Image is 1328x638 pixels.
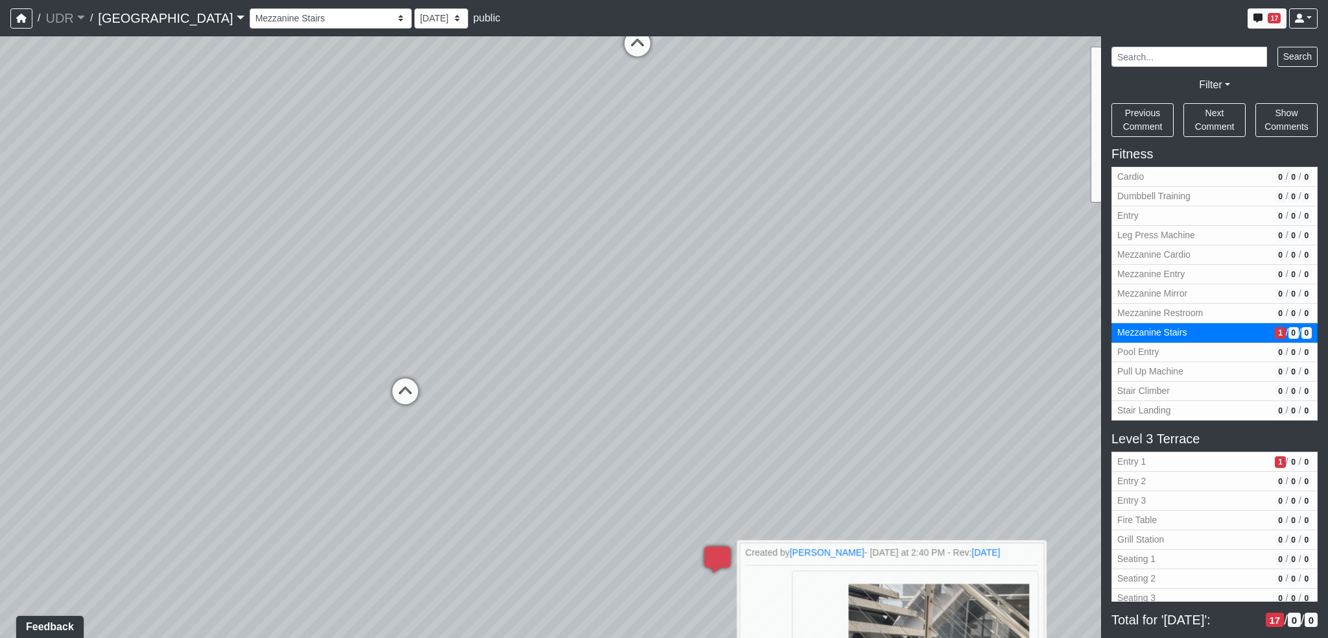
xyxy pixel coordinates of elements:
span: / [1286,345,1288,359]
span: # of resolved comments in revision [1301,386,1312,397]
a: UDR [45,5,84,31]
button: Mezzanine Stairs1/0/0 [1111,323,1318,343]
span: # of open/more info comments in revision [1275,249,1285,261]
a: Filter [1199,79,1230,90]
span: # of QA/customer approval comments in revision [1288,191,1299,202]
h5: Level 3 Terrace [1111,431,1318,447]
button: Search [1277,47,1318,67]
span: / [1299,345,1301,359]
span: # of open/more info comments in revision [1275,230,1285,241]
span: / [1299,494,1301,508]
small: Created by - [DATE] at 2:40 PM - Rev: [745,546,1038,559]
span: Mezzanine Stairs [1117,326,1270,339]
span: / [1299,267,1301,281]
button: Dumbbell Training0/0/0 [1111,187,1318,206]
span: / [1286,267,1288,281]
span: # of resolved comments in revision [1301,593,1312,604]
button: Leg Press Machine0/0/0 [1111,226,1318,245]
span: / [1284,612,1288,628]
span: Leg Press Machine [1117,228,1270,242]
span: # of resolved comments in revision [1301,171,1312,183]
span: # of resolved comments in revision [1301,269,1312,280]
span: Fire Table [1117,513,1270,527]
span: / [1299,170,1301,184]
span: # of open/more info comments in revision [1275,593,1285,604]
span: Show Comments [1264,108,1309,132]
button: Entry 30/0/0 [1111,491,1318,511]
span: # of QA/customer approval comments in revision [1288,327,1299,339]
span: # of open/more info comments in revision [1275,495,1285,507]
span: Entry 3 [1117,494,1270,508]
span: # of open/more info comments in revision [1275,308,1285,319]
span: / [1286,572,1288,585]
iframe: Ybug feedback widget [10,612,86,638]
span: Next Comment [1195,108,1235,132]
span: # of resolved comments in revision [1301,288,1312,300]
span: / [1299,190,1301,203]
span: # of QA/customer approval comments in revision [1288,230,1299,241]
span: # of QA/customer approval comments in revision [1288,366,1299,378]
span: / [1286,591,1288,605]
span: / [1286,533,1288,546]
span: # of QA/customer approval comments in revision [1288,573,1299,585]
span: # of QA/customer approval comments in revision [1288,495,1299,507]
span: Stair Landing [1117,404,1270,417]
button: Seating 10/0/0 [1111,550,1318,569]
span: / [1299,572,1301,585]
span: # of open/more info comments in revision [1275,171,1285,183]
span: # of resolved comments in revision [1301,210,1312,222]
span: # of QA/customer approval comments in revision [1288,593,1299,604]
span: / [1299,474,1301,488]
button: Next Comment [1183,103,1246,137]
button: Pool Entry0/0/0 [1111,343,1318,362]
span: / [1286,513,1288,527]
span: # of open/more info comments in revision [1275,476,1285,487]
span: / [1286,326,1288,339]
span: # of open/more info comments in revision [1275,327,1285,339]
span: # of resolved comments in revision [1301,191,1312,202]
span: 17 [1268,13,1281,23]
span: / [1286,455,1288,469]
span: # of QA/customer approval comments in revision [1288,347,1299,358]
span: # of open/more info comments in revision [1275,534,1285,546]
span: # of open/more info comments in revision [1275,288,1285,300]
span: / [1299,513,1301,527]
span: / [1286,248,1288,262]
span: Seating 3 [1117,591,1270,605]
span: / [1286,365,1288,378]
span: # of resolved comments in revision [1301,308,1312,319]
button: Stair Climber0/0/0 [1111,382,1318,401]
span: # of QA/customer approval comments in revision [1288,515,1299,526]
span: # of open/more info comments in revision [1275,191,1285,202]
span: # of open/more info comments in revision [1275,366,1285,378]
span: / [1299,248,1301,262]
span: # of resolved comments in revision [1301,405,1312,417]
span: / [85,5,98,31]
button: Mezzanine Mirror0/0/0 [1111,284,1318,304]
button: Mezzanine Entry0/0/0 [1111,265,1318,284]
button: Mezzanine Restroom0/0/0 [1111,304,1318,323]
a: [DATE] [971,547,1000,558]
span: # of QA/customer approval comments in revision [1288,476,1299,487]
span: # of QA/customer approval comments in revision [1288,249,1299,261]
button: 17 [1248,8,1286,29]
span: / [1286,474,1288,488]
span: / [1299,287,1301,301]
span: public [473,12,501,23]
span: # of resolved comments in revision [1301,495,1312,507]
span: Dumbbell Training [1117,190,1270,203]
span: Mezzanine Cardio [1117,248,1270,262]
button: Cardio0/0/0 [1111,167,1318,187]
span: Grill Station [1117,533,1270,546]
span: # of QA/customer approval comments in revision [1288,456,1299,468]
span: Mezzanine Entry [1117,267,1270,281]
span: Previous Comment [1123,108,1163,132]
span: Pull Up Machine [1117,365,1270,378]
span: # of open/more info comments in revision [1275,269,1285,280]
span: / [1299,404,1301,417]
span: Seating 1 [1117,552,1270,566]
span: / [1299,326,1301,339]
span: # of resolved comments in revision [1301,366,1312,378]
span: / [1286,190,1288,203]
span: Mezzanine Restroom [1117,306,1270,320]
